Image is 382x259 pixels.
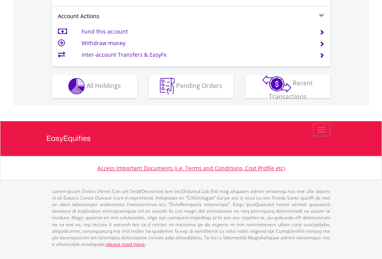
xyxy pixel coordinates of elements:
[46,121,336,156] a: EasyEquities
[160,78,175,95] img: pending_instructions-wht.png
[52,75,137,98] button: All Holdings
[52,12,191,20] div: Account Actions
[81,49,310,61] td: Inter-account Transfers & EasyFx
[81,37,310,49] td: Withdraw money
[245,75,330,98] button: Recent Transactions
[269,79,313,101] span: Recent Transactions
[262,75,291,92] img: transactions-zar-wht.png
[87,81,121,90] span: All Holdings
[68,78,85,95] img: holdings-wht.png
[149,75,234,98] button: Pending Orders
[97,164,285,172] a: Access Important Documents (i.e. Terms and Conditions, Cost Profile etc)
[81,26,310,37] td: Fund this account
[106,241,146,247] a: please read more:
[52,188,330,247] p: Lorem Ipsum Dolors (Ame) Con a/e SeddOeiusmod tem InciDiduntut Lab Etd mag aliquaen admin veniamq...
[176,81,222,90] span: Pending Orders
